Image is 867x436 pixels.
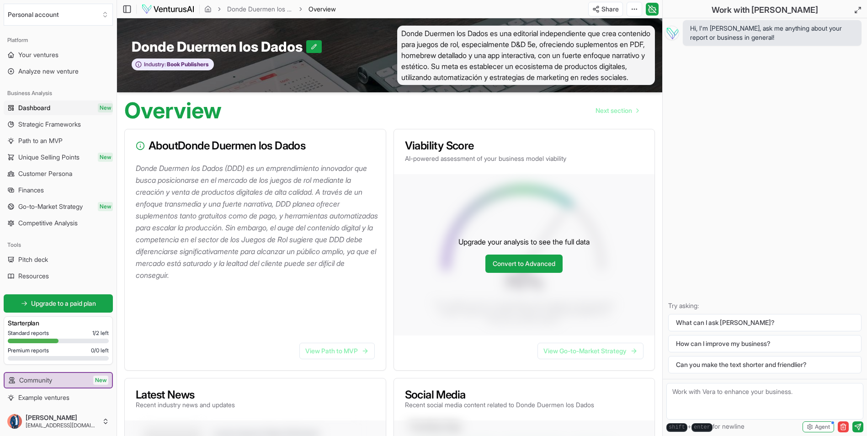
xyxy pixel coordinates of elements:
span: Customer Persona [18,169,72,178]
span: Strategic Frameworks [18,120,81,129]
a: Path to an MVP [4,133,113,148]
div: Tools [4,238,113,252]
a: DashboardNew [4,101,113,115]
span: Dashboard [18,103,50,112]
a: Your ventures [4,48,113,62]
a: Customer Persona [4,166,113,181]
img: logo [141,4,195,15]
button: Select an organization [4,4,113,26]
a: Competitive Analysis [4,216,113,230]
button: Agent [803,421,834,432]
span: Next section [596,106,632,115]
a: Resources [4,269,113,283]
div: Platform [4,33,113,48]
h2: Work with [PERSON_NAME] [712,4,818,16]
nav: breadcrumb [204,5,336,14]
h3: Social Media [405,389,594,400]
span: New [98,202,113,211]
button: [PERSON_NAME][EMAIL_ADDRESS][DOMAIN_NAME] [4,410,113,432]
a: CommunityNew [5,373,112,388]
span: Go-to-Market Strategy [18,202,83,211]
span: Book Publishers [166,61,209,68]
span: Competitive Analysis [18,218,78,228]
h3: Starter plan [8,319,109,328]
span: Your ventures [18,50,59,59]
p: Try asking: [668,301,862,310]
a: Go-to-Market StrategyNew [4,199,113,214]
span: Finances [18,186,44,195]
a: Convert to Advanced [485,255,563,273]
a: Pitch deck [4,252,113,267]
span: Overview [309,5,336,14]
span: 1 / 2 left [92,330,109,337]
span: Standard reports [8,330,49,337]
span: Upgrade to a paid plan [31,299,96,308]
a: View Path to MVP [299,343,375,359]
h3: Viability Score [405,140,644,151]
p: Recent social media content related to Donde Duermen los Dados [405,400,594,409]
div: Business Analysis [4,86,113,101]
span: Unique Selling Points [18,153,80,162]
img: Vera [665,26,679,40]
a: Finances [4,183,113,197]
h3: About Donde Duermen los Dados [136,140,375,151]
span: Donde Duermen los Dados [132,38,306,55]
img: ACg8ocK_oPUcK-W9tdqEJfY2BcCdeXeC78klQZuh4GWw5yVUCRJ9ISmJrQ=s96-c [7,414,22,429]
span: Example ventures [18,393,69,402]
button: Share [588,2,623,16]
span: Donde Duermen los Dados es una editorial independiente que crea contenido para juegos de rol, esp... [397,26,655,85]
span: Hi, I'm [PERSON_NAME], ask me anything about your report or business in general! [690,24,854,42]
kbd: enter [691,423,713,432]
span: New [93,376,108,385]
span: [EMAIL_ADDRESS][DOMAIN_NAME] [26,422,98,429]
button: How can I improve my business? [668,335,862,352]
h1: Overview [124,100,222,122]
p: Recent industry news and updates [136,400,235,409]
h3: Latest News [136,389,235,400]
span: [PERSON_NAME] [26,414,98,422]
span: Pitch deck [18,255,48,264]
p: Upgrade your analysis to see the full data [458,236,590,247]
p: Donde Duermen los Dados (DDD) es un emprendimiento innovador que busca posicionarse en el mercado... [136,162,378,281]
button: Can you make the text shorter and friendlier? [668,356,862,373]
a: Donde Duermen los Dados [227,5,293,14]
span: Industry: [144,61,166,68]
span: + for newline [666,422,745,432]
nav: pagination [588,101,646,120]
span: Resources [18,271,49,281]
kbd: shift [666,423,687,432]
a: Example ventures [4,390,113,405]
a: View Go-to-Market Strategy [537,343,644,359]
a: Unique Selling PointsNew [4,150,113,165]
span: New [98,153,113,162]
span: Community [19,376,52,385]
span: 0 / 0 left [91,347,109,354]
span: New [98,103,113,112]
button: Industry:Book Publishers [132,58,214,71]
a: Go to next page [588,101,646,120]
span: Share [601,5,619,14]
span: Premium reports [8,347,49,354]
a: Analyze new venture [4,64,113,79]
span: Path to an MVP [18,136,63,145]
span: Analyze new venture [18,67,79,76]
a: Strategic Frameworks [4,117,113,132]
p: AI-powered assessment of your business model viability [405,154,644,163]
button: What can I ask [PERSON_NAME]? [668,314,862,331]
span: Agent [815,423,830,431]
a: Upgrade to a paid plan [4,294,113,313]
